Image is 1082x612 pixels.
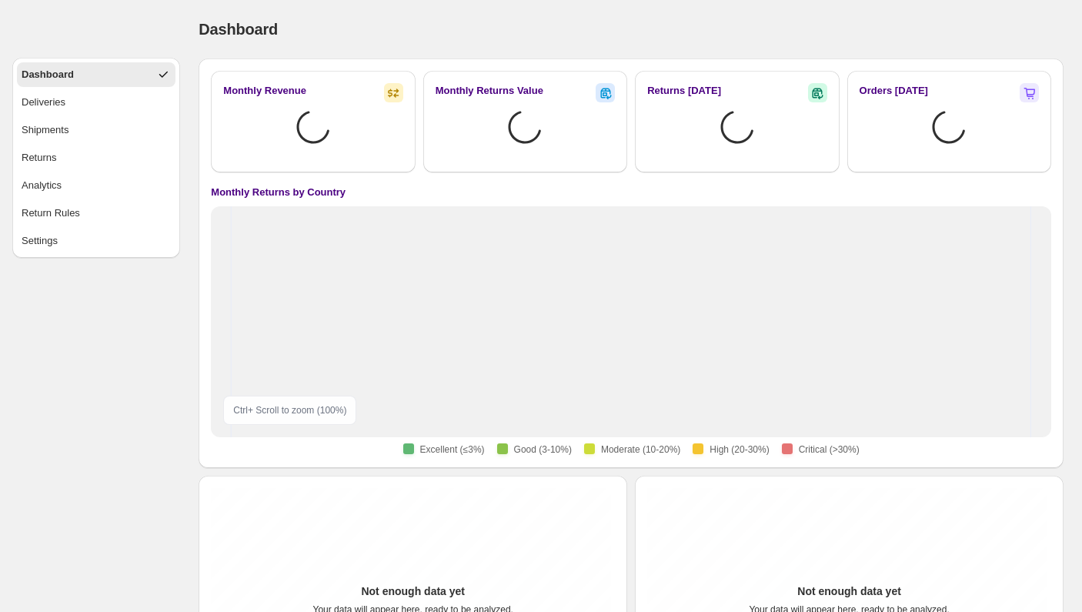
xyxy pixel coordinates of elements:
[22,67,74,82] div: Dashboard
[17,62,175,87] button: Dashboard
[420,443,485,456] span: Excellent (≤3%)
[710,443,769,456] span: High (20-30%)
[647,83,721,99] h2: Returns [DATE]
[22,95,65,110] div: Deliveries
[17,173,175,198] button: Analytics
[22,122,68,138] div: Shipments
[17,145,175,170] button: Returns
[22,178,62,193] div: Analytics
[799,443,860,456] span: Critical (>30%)
[22,206,80,221] div: Return Rules
[514,443,572,456] span: Good (3-10%)
[22,233,58,249] div: Settings
[601,443,680,456] span: Moderate (10-20%)
[17,229,175,253] button: Settings
[17,118,175,142] button: Shipments
[199,21,278,38] span: Dashboard
[17,201,175,226] button: Return Rules
[17,90,175,115] button: Deliveries
[436,83,543,99] h2: Monthly Returns Value
[211,185,346,200] h4: Monthly Returns by Country
[223,83,306,99] h2: Monthly Revenue
[223,396,356,425] div: Ctrl + Scroll to zoom ( 100 %)
[22,150,57,166] div: Returns
[860,83,928,99] h2: Orders [DATE]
